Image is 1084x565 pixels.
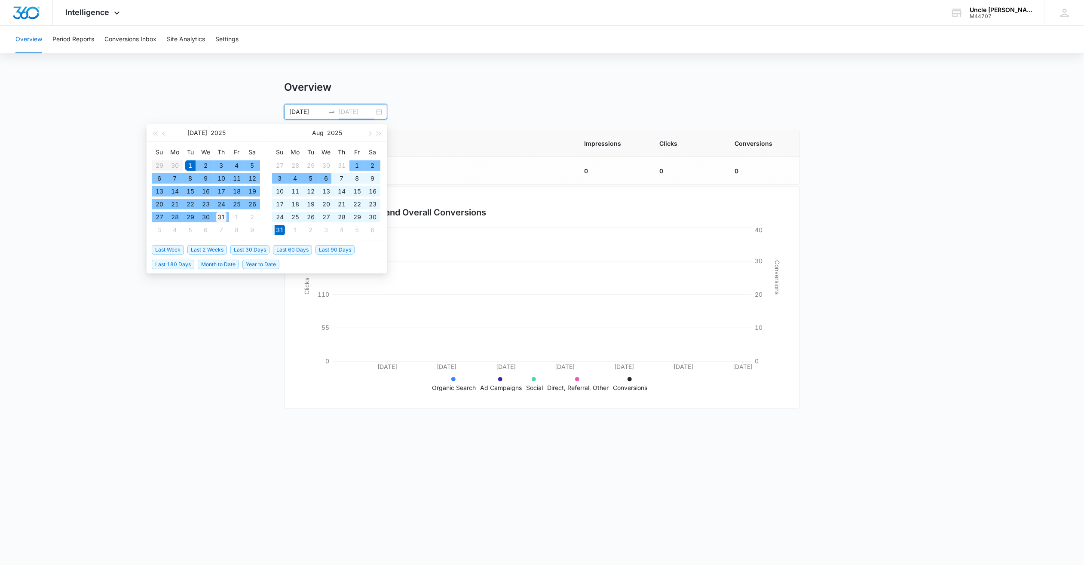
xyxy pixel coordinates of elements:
[970,13,1032,19] div: account id
[152,211,167,224] td: 2025-07-27
[245,224,260,236] td: 2025-08-09
[327,124,342,141] button: 2025
[322,324,329,331] tspan: 55
[247,173,257,184] div: 12
[170,186,180,197] div: 14
[555,363,575,370] tspan: [DATE]
[377,363,397,370] tspan: [DATE]
[288,172,303,185] td: 2025-08-04
[312,124,324,141] button: Aug
[334,145,349,159] th: Th
[321,212,331,222] div: 27
[303,198,318,211] td: 2025-08-19
[303,145,318,159] th: Tu
[185,225,196,235] div: 5
[214,224,229,236] td: 2025-08-07
[185,212,196,222] div: 29
[318,198,334,211] td: 2025-08-20
[170,199,180,209] div: 21
[328,108,335,115] span: to
[272,224,288,236] td: 2025-08-31
[290,186,300,197] div: 11
[167,145,183,159] th: Mo
[232,173,242,184] div: 11
[183,159,198,172] td: 2025-07-01
[337,160,347,171] div: 31
[367,160,378,171] div: 2
[198,172,214,185] td: 2025-07-09
[185,199,196,209] div: 22
[349,159,365,172] td: 2025-08-01
[288,185,303,198] td: 2025-08-11
[527,383,543,392] p: Social
[288,211,303,224] td: 2025-08-25
[367,212,378,222] div: 30
[437,363,456,370] tspan: [DATE]
[755,257,762,264] tspan: 30
[245,172,260,185] td: 2025-07-12
[185,173,196,184] div: 8
[170,212,180,222] div: 28
[216,199,227,209] div: 24
[245,185,260,198] td: 2025-07-19
[232,225,242,235] div: 8
[303,278,310,295] tspan: Clicks
[275,225,285,235] div: 31
[201,212,211,222] div: 30
[170,173,180,184] div: 7
[201,199,211,209] div: 23
[198,159,214,172] td: 2025-07-02
[755,324,762,331] tspan: 10
[303,185,318,198] td: 2025-08-12
[272,185,288,198] td: 2025-08-10
[188,124,208,141] button: [DATE]
[245,145,260,159] th: Sa
[229,224,245,236] td: 2025-08-08
[352,160,362,171] div: 1
[229,211,245,224] td: 2025-08-01
[290,199,300,209] div: 18
[755,291,762,298] tspan: 20
[365,211,380,224] td: 2025-08-30
[349,145,365,159] th: Fr
[613,383,648,392] p: Conversions
[275,212,285,222] div: 24
[318,145,334,159] th: We
[334,198,349,211] td: 2025-08-21
[321,199,331,209] div: 20
[152,198,167,211] td: 2025-07-20
[183,185,198,198] td: 2025-07-15
[337,186,347,197] div: 14
[214,159,229,172] td: 2025-07-03
[198,145,214,159] th: We
[185,186,196,197] div: 15
[303,172,318,185] td: 2025-08-05
[290,160,300,171] div: 28
[337,199,347,209] div: 21
[318,159,334,172] td: 2025-07-30
[245,198,260,211] td: 2025-07-26
[574,157,649,185] td: 0
[306,212,316,222] div: 26
[187,245,227,255] span: Last 2 Weeks
[214,185,229,198] td: 2025-07-17
[275,199,285,209] div: 17
[272,172,288,185] td: 2025-08-03
[334,224,349,236] td: 2025-09-04
[247,186,257,197] div: 19
[232,212,242,222] div: 1
[352,199,362,209] div: 22
[337,173,347,184] div: 7
[496,363,516,370] tspan: [DATE]
[349,198,365,211] td: 2025-08-22
[167,211,183,224] td: 2025-07-28
[214,211,229,224] td: 2025-07-31
[352,225,362,235] div: 5
[211,124,226,141] button: 2025
[214,145,229,159] th: Th
[52,26,94,53] button: Period Reports
[318,291,329,298] tspan: 110
[154,173,165,184] div: 6
[152,145,167,159] th: Su
[183,172,198,185] td: 2025-07-08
